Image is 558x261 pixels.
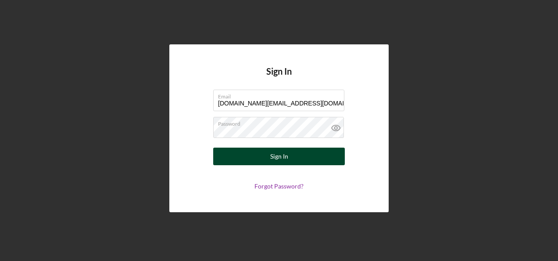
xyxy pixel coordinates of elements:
[218,90,344,100] label: Email
[218,117,344,127] label: Password
[266,66,292,90] h4: Sign In
[213,148,345,165] button: Sign In
[270,148,288,165] div: Sign In
[254,182,304,190] a: Forgot Password?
